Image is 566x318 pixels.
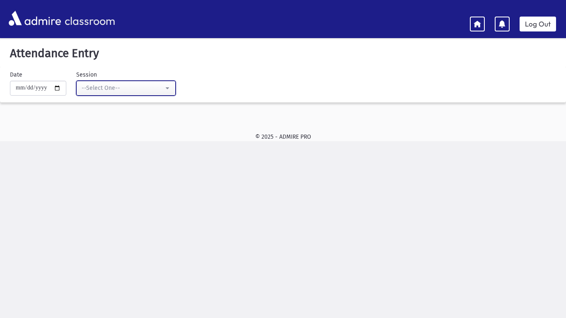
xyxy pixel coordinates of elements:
label: Date [10,70,22,79]
div: --Select One-- [82,84,164,92]
label: Session [76,70,97,79]
button: --Select One-- [76,81,176,96]
a: Log Out [520,17,556,31]
h5: Attendance Entry [7,46,559,60]
span: classroom [63,7,115,29]
img: AdmirePro [7,9,63,28]
div: © 2025 - ADMIRE PRO [13,132,553,141]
